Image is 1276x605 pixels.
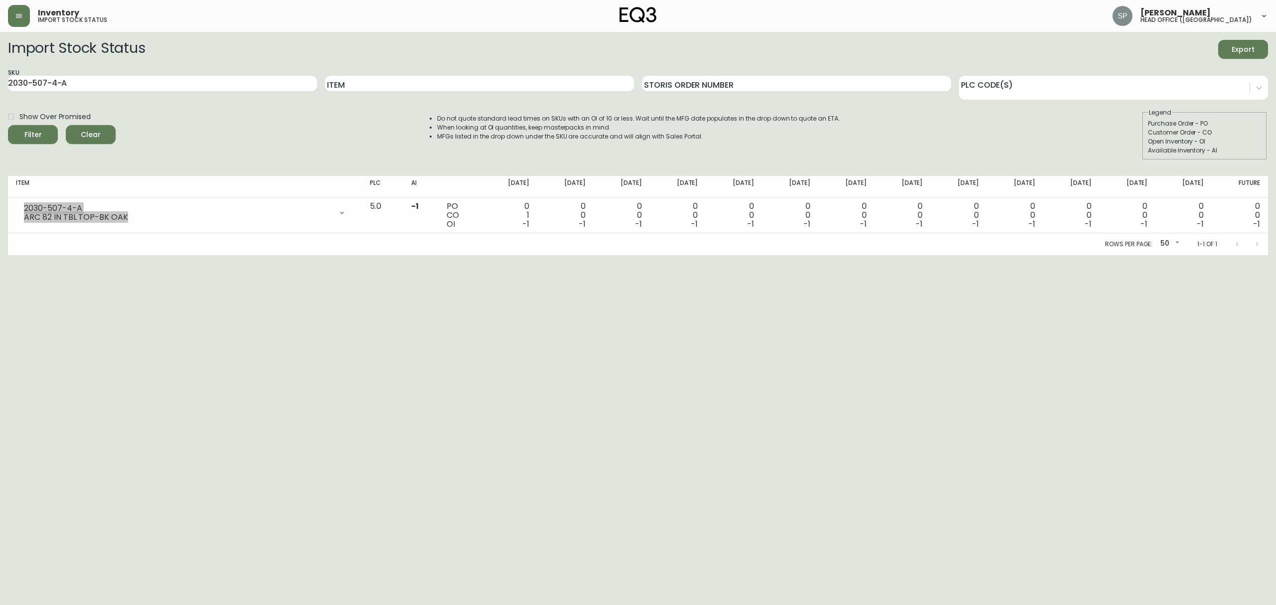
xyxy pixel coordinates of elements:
[691,218,698,230] span: -1
[489,202,529,229] div: 0 1
[481,176,537,198] th: [DATE]
[1226,43,1260,56] span: Export
[579,218,586,230] span: -1
[1148,137,1262,146] div: Open Inventory - OI
[1140,218,1147,230] span: -1
[883,202,923,229] div: 0 0
[1105,240,1152,249] p: Rows per page:
[1155,176,1212,198] th: [DATE]
[537,176,594,198] th: [DATE]
[8,176,362,198] th: Item
[658,202,698,229] div: 0 0
[1108,202,1148,229] div: 0 0
[620,7,656,23] img: logo
[24,213,332,222] div: ARC 82 IN TBL TOP-BK OAK
[770,202,810,229] div: 0 0
[1148,108,1172,117] legend: Legend
[594,176,650,198] th: [DATE]
[74,129,108,141] span: Clear
[635,218,642,230] span: -1
[1028,218,1035,230] span: -1
[1051,202,1092,229] div: 0 0
[1197,240,1217,249] p: 1-1 of 1
[362,198,403,233] td: 5.0
[1163,202,1204,229] div: 0 0
[16,202,354,224] div: 2030-507-4-AARC 82 IN TBL TOP-BK OAK
[447,218,455,230] span: OI
[38,17,107,23] h5: import stock status
[1100,176,1156,198] th: [DATE]
[8,40,145,59] h2: Import Stock Status
[19,112,91,122] span: Show Over Promised
[1113,6,1132,26] img: 0cb179e7bf3690758a1aaa5f0aafa0b4
[803,218,810,230] span: -1
[1212,176,1268,198] th: Future
[939,202,979,229] div: 0 0
[995,202,1035,229] div: 0 0
[972,218,979,230] span: -1
[931,176,987,198] th: [DATE]
[747,218,754,230] span: -1
[1197,218,1204,230] span: -1
[1140,9,1211,17] span: [PERSON_NAME]
[437,132,840,141] li: MFGs listed in the drop down under the SKU are accurate and will align with Sales Portal.
[826,202,867,229] div: 0 0
[818,176,875,198] th: [DATE]
[66,125,116,144] button: Clear
[1043,176,1100,198] th: [DATE]
[447,202,474,229] div: PO CO
[1156,236,1181,252] div: 50
[860,218,867,230] span: -1
[987,176,1043,198] th: [DATE]
[1085,218,1092,230] span: -1
[1218,40,1268,59] button: Export
[362,176,403,198] th: PLC
[1220,202,1260,229] div: 0 0
[24,204,332,213] div: 2030-507-4-A
[1148,119,1262,128] div: Purchase Order - PO
[875,176,931,198] th: [DATE]
[1253,218,1260,230] span: -1
[706,176,762,198] th: [DATE]
[522,218,529,230] span: -1
[38,9,79,17] span: Inventory
[1148,146,1262,155] div: Available Inventory - AI
[437,123,840,132] li: When looking at OI quantities, keep masterpacks in mind.
[545,202,586,229] div: 0 0
[762,176,818,198] th: [DATE]
[403,176,439,198] th: AI
[437,114,840,123] li: Do not quote standard lead times on SKUs with an OI of 10 or less. Wait until the MFG date popula...
[714,202,754,229] div: 0 0
[650,176,706,198] th: [DATE]
[411,200,419,212] span: -1
[8,125,58,144] button: Filter
[1140,17,1252,23] h5: head office ([GEOGRAPHIC_DATA])
[602,202,642,229] div: 0 0
[1148,128,1262,137] div: Customer Order - CO
[916,218,923,230] span: -1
